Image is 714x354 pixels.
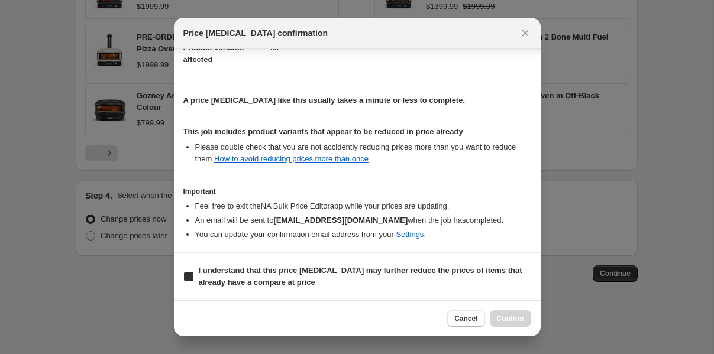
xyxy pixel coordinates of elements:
[195,229,531,241] li: You can update your confirmation email address from your .
[214,154,369,163] a: How to avoid reducing prices more than once
[447,310,484,327] button: Cancel
[195,200,531,212] li: Feel free to exit the NA Bulk Price Editor app while your prices are updating.
[199,266,522,287] b: I understand that this price [MEDICAL_DATA] may further reduce the prices of items that already h...
[183,96,466,105] b: A price [MEDICAL_DATA] like this usually takes a minute or less to complete.
[517,25,534,41] button: Close
[195,141,531,165] li: Please double check that you are not accidently reducing prices more than you want to reduce them
[183,27,328,39] span: Price [MEDICAL_DATA] confirmation
[183,187,531,196] h3: Important
[195,215,531,226] li: An email will be sent to when the job has completed .
[454,314,477,323] span: Cancel
[183,127,463,136] b: This job includes product variants that appear to be reduced in price already
[273,216,408,225] b: [EMAIL_ADDRESS][DOMAIN_NAME]
[396,230,424,239] a: Settings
